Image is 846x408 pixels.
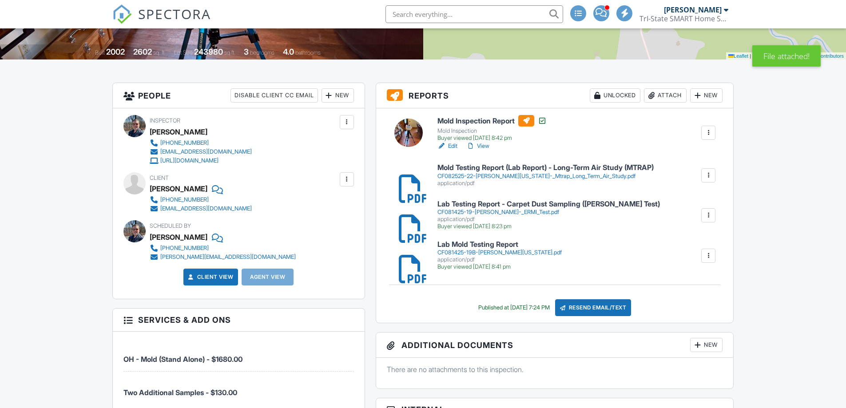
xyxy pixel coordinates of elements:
[437,209,660,216] div: CF081425-19-[PERSON_NAME]-_ERMI_Test.pdf
[437,256,562,263] div: application/pdf
[113,309,365,332] h3: Services & Add ons
[160,139,209,147] div: [PHONE_NUMBER]
[150,174,169,181] span: Client
[95,49,105,56] span: Built
[150,230,207,244] div: [PERSON_NAME]
[295,49,321,56] span: bathrooms
[250,49,274,56] span: bedrooms
[376,83,734,108] h3: Reports
[437,164,654,186] a: Mold Testing Report (Lab Report) - Long-Term Air Study (MTRAP) CF082525-22-[PERSON_NAME][US_STATE...
[437,241,562,270] a: Lab Mold Testing Report CF081425-19B-[PERSON_NAME][US_STATE].pdf application/pdf Buyer viewed [DA...
[160,148,252,155] div: [EMAIL_ADDRESS][DOMAIN_NAME]
[150,195,252,204] a: [PHONE_NUMBER]
[555,299,632,316] div: Resend Email/Text
[690,88,723,103] div: New
[123,372,354,404] li: Manual fee: Two Additional Samples
[437,164,654,172] h6: Mold Testing Report (Lab Report) - Long-Term Air Study (MTRAP)
[478,304,550,311] div: Published at [DATE] 7:24 PM
[150,182,207,195] div: [PERSON_NAME]
[194,47,223,56] div: 243980
[437,115,547,127] h6: Mold Inspection Report
[466,142,489,151] a: View
[437,249,562,256] div: CF081425-19B-[PERSON_NAME][US_STATE].pdf
[639,14,728,23] div: TrI-State SMART Home Solutions LLC
[437,135,547,142] div: Buyer viewed [DATE] 8:42 pm
[123,338,354,372] li: Service: OH - Mold (Stand Alone)
[150,117,180,124] span: Inspector
[150,156,252,165] a: [URL][DOMAIN_NAME]
[106,47,125,56] div: 2002
[150,139,252,147] a: [PHONE_NUMBER]
[160,157,218,164] div: [URL][DOMAIN_NAME]
[376,333,734,358] h3: Additional Documents
[728,53,748,59] a: Leaflet
[437,180,654,187] div: application/pdf
[112,12,211,31] a: SPECTORA
[150,204,252,213] a: [EMAIL_ADDRESS][DOMAIN_NAME]
[113,83,365,108] h3: People
[133,47,152,56] div: 2602
[112,4,132,24] img: The Best Home Inspection Software - Spectora
[322,88,354,103] div: New
[123,355,242,364] span: OH - Mold (Stand Alone) - $1680.00
[160,254,296,261] div: [PERSON_NAME][EMAIL_ADDRESS][DOMAIN_NAME]
[437,115,547,142] a: Mold Inspection Report Mold Inspection Buyer viewed [DATE] 8:42 pm
[187,273,234,281] a: Client View
[750,53,751,59] span: |
[644,88,687,103] div: Attach
[160,205,252,212] div: [EMAIL_ADDRESS][DOMAIN_NAME]
[283,47,294,56] div: 4.0
[437,200,660,230] a: Lab Testing Report - Carpet Dust Sampling ([PERSON_NAME] Test) CF081425-19-[PERSON_NAME]-_ERMI_Te...
[230,88,318,103] div: Disable Client CC Email
[153,49,166,56] span: sq. ft.
[690,338,723,352] div: New
[150,125,207,139] div: [PERSON_NAME]
[138,4,211,23] span: SPECTORA
[437,223,660,230] div: Buyer viewed [DATE] 8:23 pm
[224,49,235,56] span: sq.ft.
[174,49,193,56] span: Lot Size
[387,364,723,374] p: There are no attachments to this inspection.
[437,241,562,249] h6: Lab Mold Testing Report
[590,88,640,103] div: Unlocked
[160,245,209,252] div: [PHONE_NUMBER]
[752,45,821,67] div: File attached!
[150,222,191,229] span: Scheduled By
[437,142,457,151] a: Edit
[385,5,563,23] input: Search everything...
[437,263,562,270] div: Buyer viewed [DATE] 8:41 pm
[244,47,249,56] div: 3
[160,196,209,203] div: [PHONE_NUMBER]
[437,216,660,223] div: application/pdf
[150,147,252,156] a: [EMAIL_ADDRESS][DOMAIN_NAME]
[150,253,296,261] a: [PERSON_NAME][EMAIL_ADDRESS][DOMAIN_NAME]
[664,5,722,14] div: [PERSON_NAME]
[437,200,660,208] h6: Lab Testing Report - Carpet Dust Sampling ([PERSON_NAME] Test)
[437,173,654,180] div: CF082525-22-[PERSON_NAME][US_STATE]-_Mtrap_Long_Term_Air_Study.pdf
[123,388,237,397] span: Two Additional Samples - $130.00
[150,244,296,253] a: [PHONE_NUMBER]
[437,127,547,135] div: Mold Inspection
